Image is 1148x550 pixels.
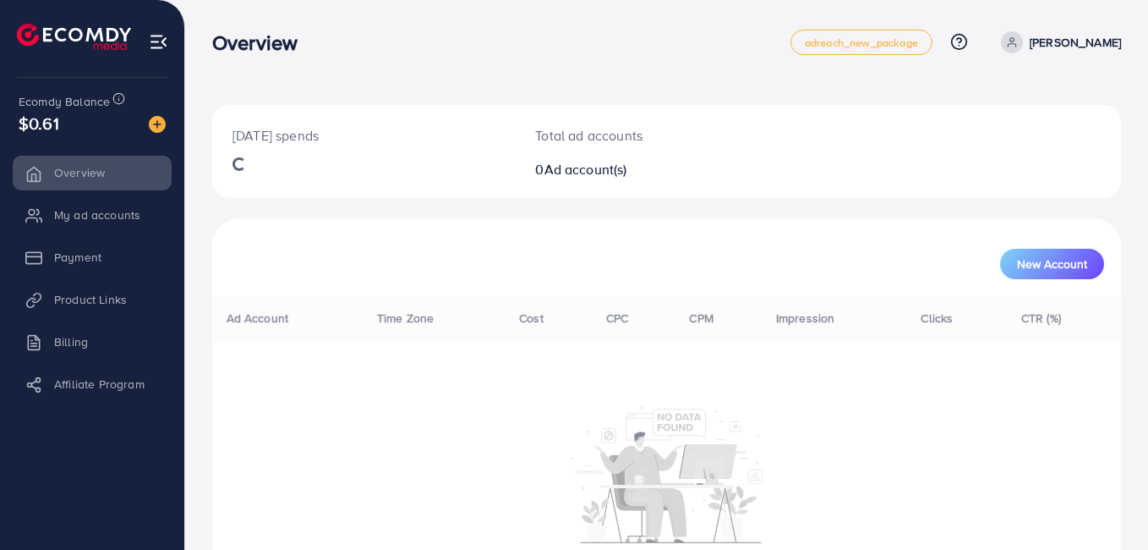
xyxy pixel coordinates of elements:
p: Total ad accounts [535,125,722,146]
a: adreach_new_package [790,30,932,55]
img: logo [17,24,131,50]
span: Ecomdy Balance [19,93,110,110]
button: New Account [1000,249,1104,279]
h2: 0 [535,162,722,178]
a: [PERSON_NAME] [994,31,1121,53]
h3: Overview [212,30,311,55]
span: $0.61 [19,111,59,135]
p: [DATE] spends [232,125,495,146]
span: Ad account(s) [544,160,627,179]
span: New Account [1017,258,1087,270]
p: [PERSON_NAME] [1030,32,1121,52]
img: menu [149,32,168,52]
span: adreach_new_package [805,37,918,48]
img: image [149,116,166,133]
